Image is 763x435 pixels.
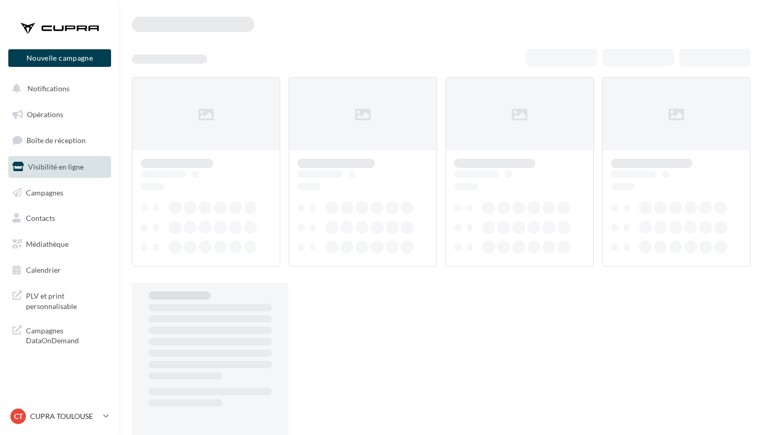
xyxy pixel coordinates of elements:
a: Calendrier [6,259,113,281]
span: CT [14,411,23,422]
span: Médiathèque [26,240,69,248]
button: Notifications [6,78,109,100]
span: PLV et print personnalisable [26,289,107,311]
a: Boîte de réception [6,129,113,151]
a: CT CUPRA TOULOUSE [8,406,111,426]
a: Visibilité en ligne [6,156,113,178]
span: Notifications [28,84,70,93]
a: PLV et print personnalisable [6,285,113,315]
span: Campagnes [26,188,63,197]
a: Contacts [6,207,113,229]
p: CUPRA TOULOUSE [30,411,99,422]
button: Nouvelle campagne [8,49,111,67]
a: Opérations [6,104,113,125]
span: Calendrier [26,265,61,274]
span: Campagnes DataOnDemand [26,324,107,346]
span: Boîte de réception [26,136,86,145]
a: Campagnes DataOnDemand [6,319,113,350]
span: Opérations [27,110,63,119]
a: Médiathèque [6,233,113,255]
span: Contacts [26,214,55,222]
span: Visibilité en ligne [28,162,84,171]
a: Campagnes [6,182,113,204]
